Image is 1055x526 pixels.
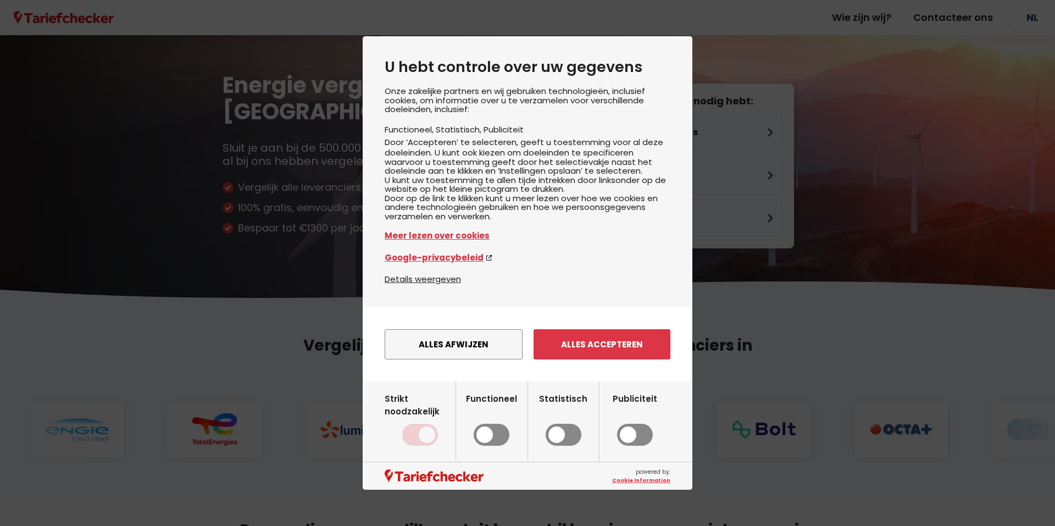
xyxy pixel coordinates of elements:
[484,124,524,135] li: Publiciteit
[613,392,657,446] label: Publiciteit
[385,229,670,242] a: Meer lezen over cookies
[612,468,670,484] span: powered by:
[436,124,484,135] li: Statistisch
[385,124,436,135] li: Functioneel
[385,392,456,446] label: Strikt noodzakelijk
[363,307,692,381] div: menu
[385,58,670,76] h2: U hebt controle over uw gegevens
[385,87,670,273] div: Onze zakelijke partners en wij gebruiken technologieën, inclusief cookies, om informatie over u t...
[385,273,461,285] button: Details weergeven
[385,329,523,359] button: Alles afwijzen
[539,392,587,446] label: Statistisch
[534,329,670,359] button: Alles accepteren
[385,469,484,483] img: logo
[612,477,670,484] a: Cookie Information
[466,392,517,446] label: Functioneel
[385,251,670,264] a: Google-privacybeleid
